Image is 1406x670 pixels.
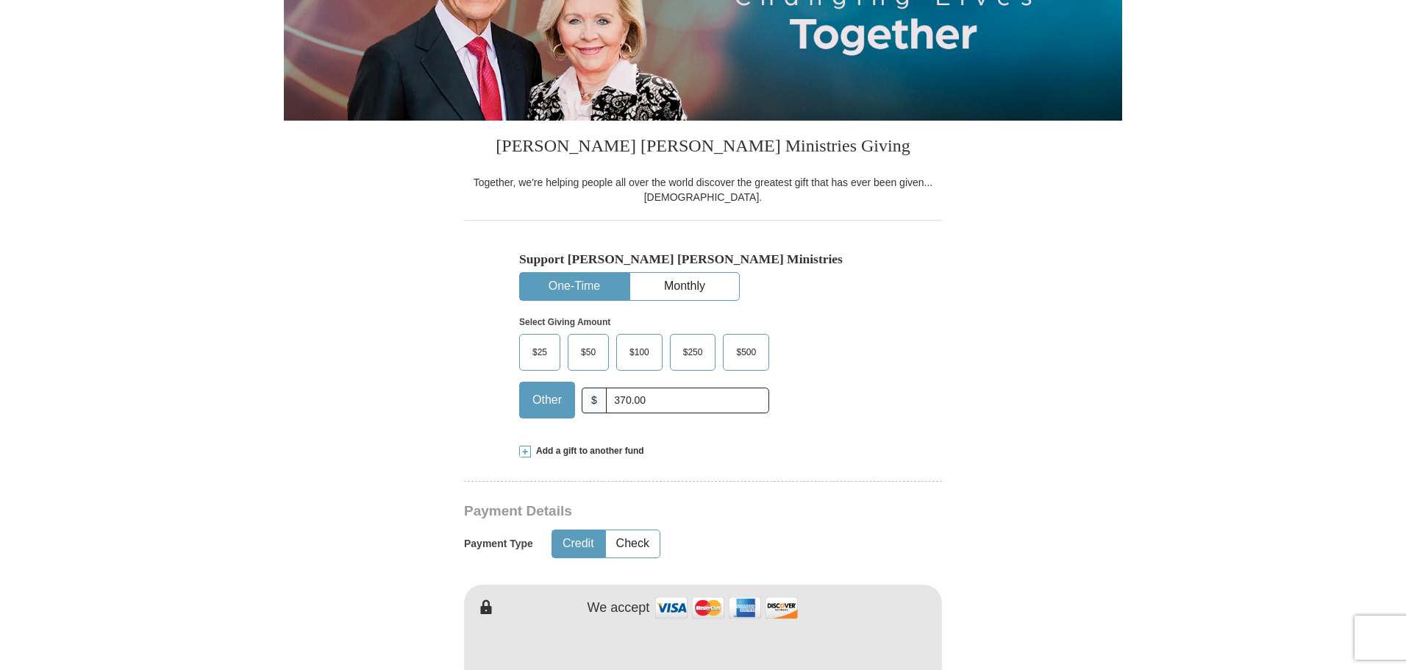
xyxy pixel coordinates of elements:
span: $500 [729,341,763,363]
span: Add a gift to another fund [531,445,644,457]
span: $250 [676,341,710,363]
h3: [PERSON_NAME] [PERSON_NAME] Ministries Giving [464,121,942,175]
button: Check [606,530,660,557]
img: credit cards accepted [653,592,800,624]
button: Credit [552,530,604,557]
h5: Payment Type [464,538,533,550]
div: Together, we're helping people all over the world discover the greatest gift that has ever been g... [464,175,942,204]
span: $25 [525,341,554,363]
span: $ [582,388,607,413]
h4: We accept [588,600,650,616]
span: $50 [574,341,603,363]
button: Monthly [630,273,739,300]
input: Other Amount [606,388,769,413]
strong: Select Giving Amount [519,317,610,327]
button: One-Time [520,273,629,300]
h3: Payment Details [464,503,839,520]
h5: Support [PERSON_NAME] [PERSON_NAME] Ministries [519,252,887,267]
span: Other [525,389,569,411]
span: $100 [622,341,657,363]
